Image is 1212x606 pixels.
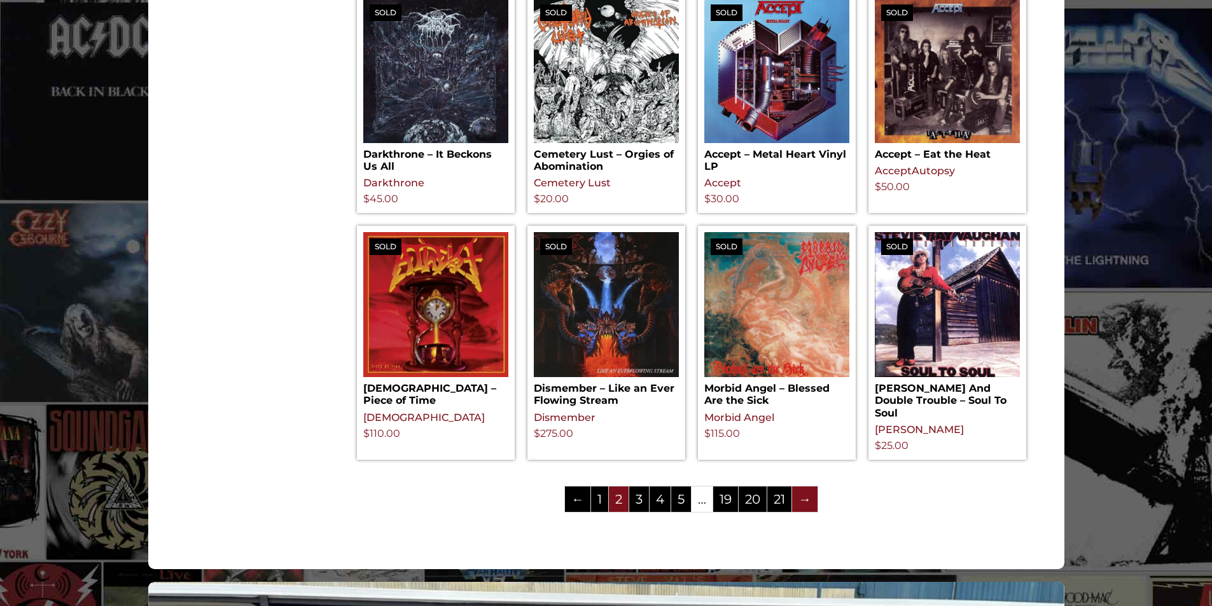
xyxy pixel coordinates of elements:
[875,181,881,193] span: $
[875,232,1020,419] a: Sold[PERSON_NAME] And Double Trouble – Soul To Soul
[704,427,711,439] span: $
[629,486,649,512] a: Page 3
[875,165,912,177] a: Accept
[363,143,508,172] h2: Darkthrone – It Beckons Us All
[671,486,691,512] a: Page 5
[704,143,849,172] h2: Accept – Metal Heart Vinyl LP
[767,486,791,512] a: Page 21
[875,377,1020,419] h2: [PERSON_NAME] And Double Trouble – Soul To Soul
[704,232,849,377] img: Morbid Angel – Blessed Are the Sick
[704,177,741,189] a: Accept
[363,232,508,377] img: Atheist – Piece of Time
[881,4,913,21] span: Sold
[363,193,398,205] bdi: 45.00
[711,238,742,255] span: Sold
[534,232,679,377] img: Dismember – Like an Ever Flowing Stream
[534,427,540,439] span: $
[363,427,370,439] span: $
[534,193,540,205] span: $
[650,486,671,512] a: Page 4
[363,427,400,439] bdi: 110.00
[609,486,629,512] span: Page 2
[704,232,849,406] a: SoldMorbid Angel – Blessed Are the Sick
[363,411,485,424] a: [DEMOGRAPHIC_DATA]
[565,486,590,512] a: ←
[540,4,572,21] span: Sold
[704,193,739,205] bdi: 30.00
[534,411,596,424] a: Dismember
[534,193,569,205] bdi: 20.00
[875,181,910,193] bdi: 50.00
[704,411,774,424] a: Morbid Angel
[534,177,611,189] a: Cemetery Lust
[534,232,679,406] a: SoldDismember – Like an Ever Flowing Stream
[711,4,742,21] span: Sold
[792,486,818,512] a: →
[540,238,572,255] span: Sold
[875,424,964,436] a: [PERSON_NAME]
[875,439,909,451] bdi: 25.00
[692,486,713,512] span: …
[881,238,913,255] span: Sold
[363,377,508,406] h2: [DEMOGRAPHIC_DATA] – Piece of Time
[357,485,1026,518] nav: Product Pagination
[534,143,679,172] h2: Cemetery Lust – Orgies of Abomination
[591,486,608,512] a: Page 1
[739,486,767,512] a: Page 20
[370,4,401,21] span: Sold
[363,232,508,406] a: Sold[DEMOGRAPHIC_DATA] – Piece of Time
[704,377,849,406] h2: Morbid Angel – Blessed Are the Sick
[534,377,679,406] h2: Dismember – Like an Ever Flowing Stream
[875,143,1020,160] h2: Accept – Eat the Heat
[363,193,370,205] span: $
[912,165,955,177] a: Autopsy
[713,486,738,512] a: Page 19
[875,232,1020,377] img: Stevie Ray Vaughan And Double Trouble – Soul To Soul
[704,427,740,439] bdi: 115.00
[363,177,424,189] a: Darkthrone
[370,238,401,255] span: Sold
[704,193,711,205] span: $
[875,439,881,451] span: $
[534,427,573,439] bdi: 275.00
